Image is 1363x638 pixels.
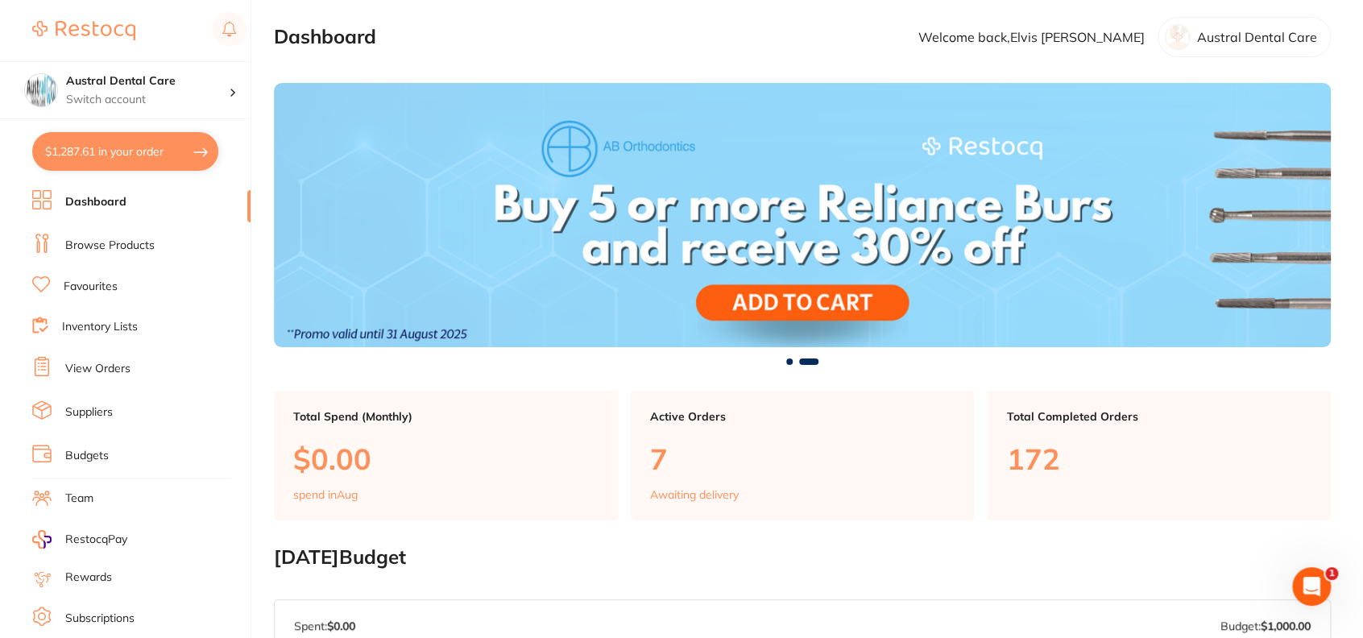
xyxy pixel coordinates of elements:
span: RestocqPay [65,532,127,548]
a: Total Completed Orders172 [987,391,1331,521]
a: Browse Products [65,238,155,254]
p: Switch account [66,92,229,108]
a: RestocqPay [32,530,127,549]
a: Suppliers [65,404,113,420]
h2: Dashboard [274,26,376,48]
a: Subscriptions [65,611,135,627]
a: Favourites [64,279,118,295]
a: Rewards [65,570,112,586]
h2: [DATE] Budget [274,546,1331,569]
img: Austral Dental Care [25,74,57,106]
a: Inventory Lists [62,319,138,335]
iframe: Intercom live chat [1292,567,1331,606]
p: Austral Dental Care [1197,30,1317,44]
a: Dashboard [65,194,126,210]
img: Restocq Logo [32,21,135,40]
p: $0.00 [293,442,599,475]
p: Awaiting delivery [650,488,739,501]
strong: $0.00 [327,619,355,633]
a: Active Orders7Awaiting delivery [631,391,975,521]
a: View Orders [65,361,130,377]
button: $1,287.61 in your order [32,132,218,171]
a: Restocq Logo [32,12,135,49]
img: Dashboard [274,83,1331,347]
p: Welcome back, Elvis [PERSON_NAME] [918,30,1145,44]
strong: $1,000.00 [1261,619,1311,633]
p: spend in Aug [293,488,358,501]
a: Total Spend (Monthly)$0.00spend inAug [274,391,618,521]
p: Budget: [1220,619,1311,632]
p: Active Orders [650,410,955,423]
h4: Austral Dental Care [66,73,229,89]
a: Team [65,491,93,507]
p: Spent: [294,619,355,632]
p: Total Spend (Monthly) [293,410,599,423]
span: 1 [1325,567,1338,580]
p: 7 [650,442,955,475]
a: Budgets [65,448,109,464]
img: RestocqPay [32,530,52,549]
p: Total Completed Orders [1006,410,1311,423]
p: 172 [1006,442,1311,475]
